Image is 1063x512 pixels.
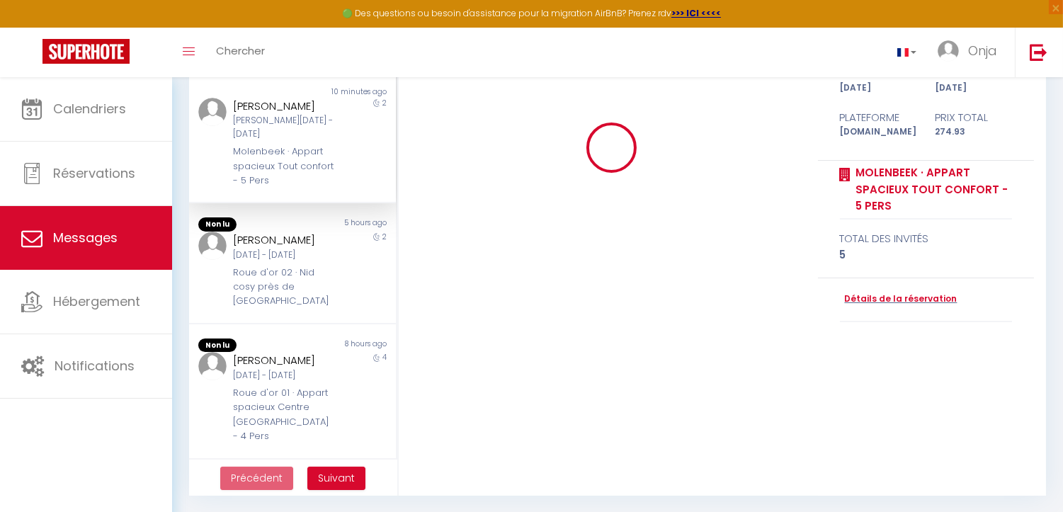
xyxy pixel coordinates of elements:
[233,144,335,188] div: Molenbeek · Appart spacieux Tout confort - 5 Pers
[198,339,237,353] span: Non lu
[233,369,335,382] div: [DATE] - [DATE]
[233,232,335,249] div: [PERSON_NAME]
[938,40,959,62] img: ...
[830,81,926,95] div: [DATE]
[318,471,355,485] span: Suivant
[198,232,227,260] img: ...
[53,292,140,310] span: Hébergement
[231,471,283,485] span: Précédent
[830,109,926,126] div: Plateforme
[292,217,396,232] div: 5 hours ago
[926,81,1021,95] div: [DATE]
[292,86,396,98] div: 10 minutes ago
[233,249,335,262] div: [DATE] - [DATE]
[840,230,1013,247] div: total des invités
[307,467,365,491] button: Next
[198,98,227,126] img: ...
[198,217,237,232] span: Non lu
[55,357,135,375] span: Notifications
[840,246,1013,263] div: 5
[53,100,126,118] span: Calendriers
[382,98,387,108] span: 2
[926,109,1021,126] div: Prix total
[220,467,293,491] button: Previous
[233,114,335,141] div: [PERSON_NAME][DATE] - [DATE]
[42,39,130,64] img: Super Booking
[968,42,997,59] span: Onja
[382,352,387,363] span: 4
[927,28,1015,77] a: ... Onja
[926,125,1021,139] div: 274.93
[216,43,265,58] span: Chercher
[292,339,396,353] div: 8 hours ago
[198,352,227,380] img: ...
[233,266,335,309] div: Roue d'or 02 · Nid cosy près de [GEOGRAPHIC_DATA]
[53,164,135,182] span: Réservations
[233,98,335,115] div: [PERSON_NAME]
[382,232,387,242] span: 2
[233,352,335,369] div: [PERSON_NAME]
[671,7,721,19] a: >>> ICI <<<<
[840,292,957,306] a: Détails de la réservation
[53,229,118,246] span: Messages
[205,28,275,77] a: Chercher
[1030,43,1047,61] img: logout
[233,386,335,444] div: Roue d'or 01 · Appart spacieux Centre [GEOGRAPHIC_DATA] - 4 Pers
[851,164,1013,215] a: Molenbeek · Appart spacieux Tout confort - 5 Pers
[830,125,926,139] div: [DOMAIN_NAME]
